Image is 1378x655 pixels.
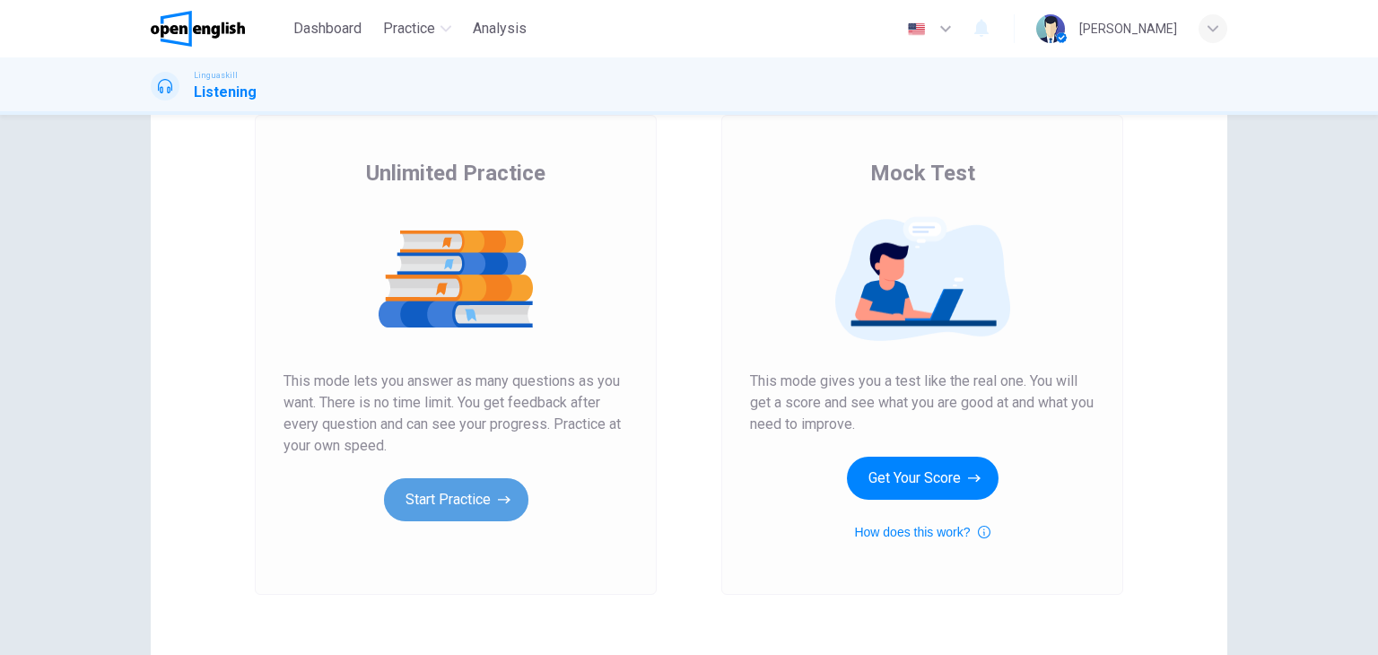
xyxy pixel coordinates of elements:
span: Practice [383,18,435,39]
img: Profile picture [1036,14,1065,43]
div: [PERSON_NAME] [1079,18,1177,39]
span: Unlimited Practice [366,159,545,188]
button: Practice [376,13,458,45]
span: Mock Test [870,159,975,188]
img: OpenEnglish logo [151,11,245,47]
button: How does this work? [854,521,990,543]
button: Get Your Score [847,457,999,500]
img: en [905,22,928,36]
span: Linguaskill [194,69,238,82]
span: This mode gives you a test like the real one. You will get a score and see what you are good at a... [750,371,1095,435]
button: Analysis [466,13,534,45]
span: Dashboard [293,18,362,39]
a: OpenEnglish logo [151,11,286,47]
button: Start Practice [384,478,528,521]
h1: Listening [194,82,257,103]
button: Dashboard [286,13,369,45]
span: This mode lets you answer as many questions as you want. There is no time limit. You get feedback... [283,371,628,457]
span: Analysis [473,18,527,39]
